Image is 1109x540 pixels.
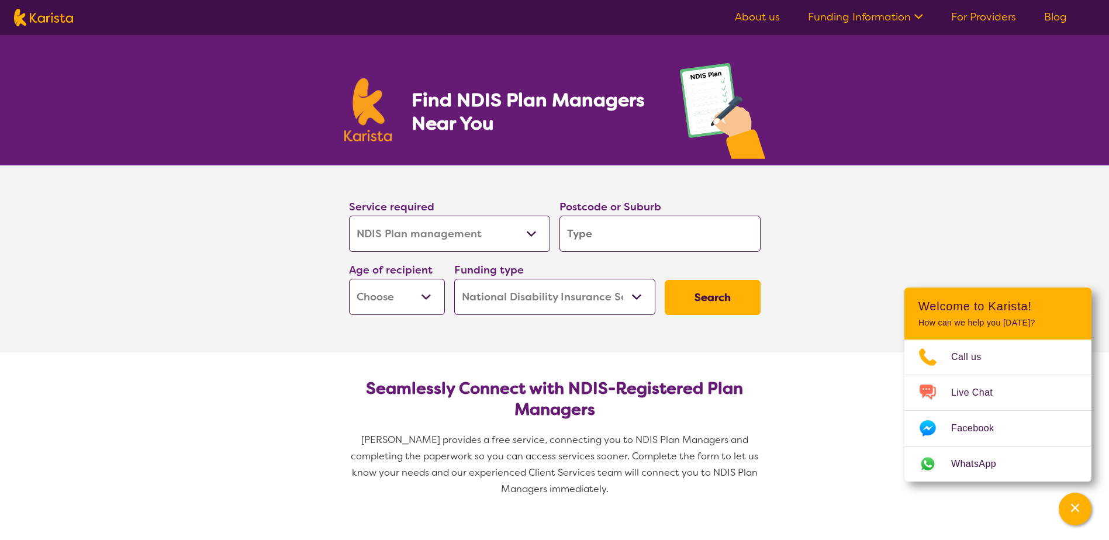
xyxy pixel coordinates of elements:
span: Live Chat [951,384,1007,401]
button: Search [665,280,761,315]
a: Funding Information [808,10,923,24]
span: WhatsApp [951,455,1010,473]
a: Blog [1044,10,1067,24]
label: Age of recipient [349,263,433,277]
img: plan-management [680,63,765,165]
ul: Choose channel [904,340,1091,482]
span: [PERSON_NAME] provides a free service, connecting you to NDIS Plan Managers and completing the pa... [351,434,761,495]
label: Service required [349,200,434,214]
a: For Providers [951,10,1016,24]
p: How can we help you [DATE]? [918,318,1077,328]
input: Type [559,216,761,252]
img: Karista logo [14,9,73,26]
h1: Find NDIS Plan Managers Near You [412,88,656,135]
a: About us [735,10,780,24]
div: Channel Menu [904,288,1091,482]
a: Web link opens in a new tab. [904,446,1091,482]
img: Karista logo [344,78,392,141]
h2: Welcome to Karista! [918,299,1077,313]
span: Call us [951,348,996,366]
label: Funding type [454,263,524,277]
span: Facebook [951,420,1008,437]
h2: Seamlessly Connect with NDIS-Registered Plan Managers [358,378,751,420]
label: Postcode or Suburb [559,200,661,214]
button: Channel Menu [1059,493,1091,525]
